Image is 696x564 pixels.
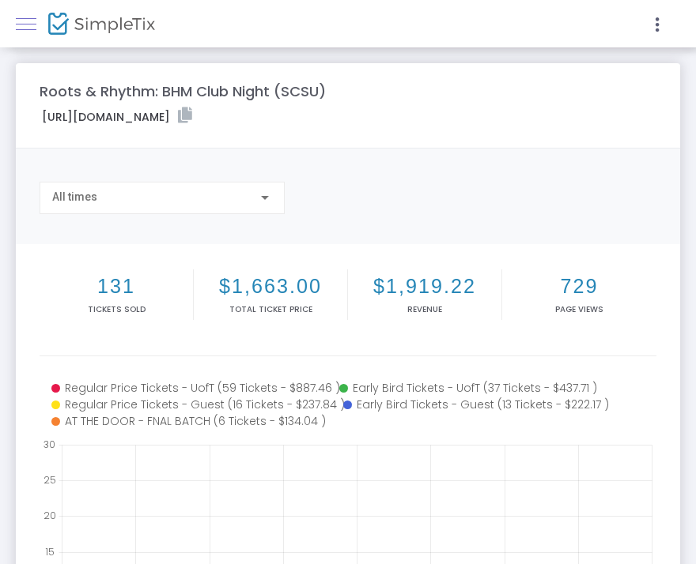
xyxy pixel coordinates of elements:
p: Total Ticket Price [197,303,344,315]
text: 25 [43,473,56,487]
text: 20 [43,509,56,522]
span: All times [52,190,97,203]
p: Page Views [505,303,653,315]
h2: 131 [43,274,190,298]
h2: $1,919.22 [351,274,498,298]
text: 30 [43,438,55,451]
text: 15 [45,544,55,558]
h2: 729 [505,274,653,298]
h2: $1,663.00 [197,274,344,298]
label: [URL][DOMAIN_NAME] [42,107,192,126]
m-panel-title: Roots & Rhythm: BHM Club Night (SCSU) [40,81,326,102]
p: Revenue [351,303,498,315]
p: Tickets sold [43,303,190,315]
